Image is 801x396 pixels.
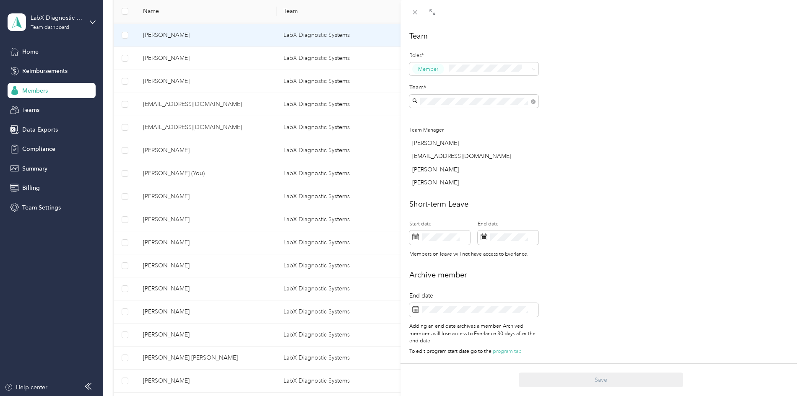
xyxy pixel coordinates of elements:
[409,31,792,42] h2: Team
[418,65,438,73] span: Member
[409,291,538,300] div: End date
[409,127,444,133] span: Team Manager
[409,251,550,258] div: Members on leave will not have access to Everlance.
[412,178,538,187] div: [PERSON_NAME]
[412,64,444,74] button: Member
[412,152,538,160] div: [EMAIL_ADDRESS][DOMAIN_NAME]
[412,139,538,148] div: [PERSON_NAME]
[412,165,538,174] div: [PERSON_NAME]
[409,323,538,355] div: Adding an end date archives a member. Archived members will lose access to Everlance 30 days afte...
[409,199,792,210] h2: Short-term Leave
[493,348,522,355] span: program tab
[478,220,538,228] label: End date
[409,269,792,281] h2: Archive member
[409,52,538,60] label: Roles*
[754,349,801,396] iframe: Everlance-gr Chat Button Frame
[409,83,538,92] div: Team*
[409,348,538,355] p: To edit program start date go to the
[409,220,470,228] label: Start date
